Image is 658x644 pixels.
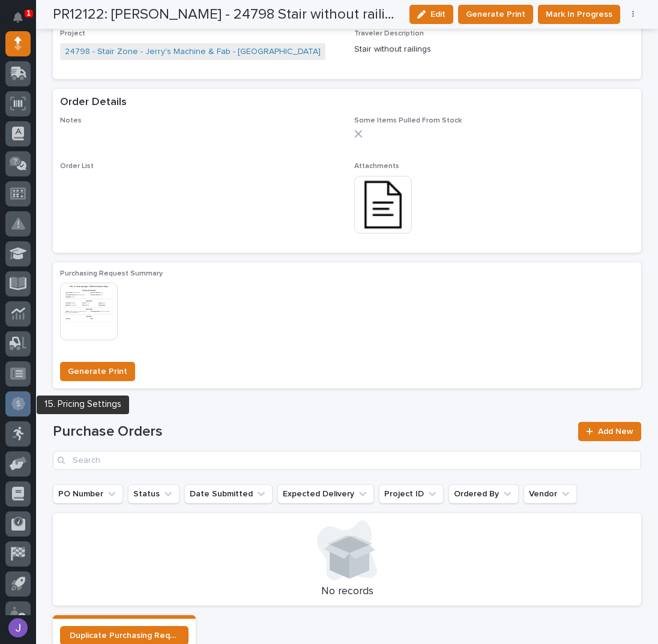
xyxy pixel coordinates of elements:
[53,6,400,23] h2: PR12122: [PERSON_NAME] - 24798 Stair without railings
[458,5,533,24] button: Generate Print
[128,484,180,504] button: Status
[60,270,163,277] span: Purchasing Request Summary
[354,163,399,170] span: Attachments
[430,9,445,20] span: Edit
[354,30,424,37] span: Traveler Description
[60,362,135,381] button: Generate Print
[65,46,321,58] a: 24798 - Stair Zone - Jerry's Machine & Fab - [GEOGRAPHIC_DATA]
[277,484,374,504] button: Expected Delivery
[53,423,571,441] h1: Purchase Orders
[5,5,31,30] button: Notifications
[53,451,641,470] input: Search
[184,484,273,504] button: Date Submitted
[448,484,519,504] button: Ordered By
[5,615,31,640] button: users-avatar
[379,484,444,504] button: Project ID
[466,7,525,22] span: Generate Print
[546,7,612,22] span: Mark In Progress
[68,364,127,379] span: Generate Print
[60,96,127,109] h2: Order Details
[53,484,123,504] button: PO Number
[538,5,620,24] button: Mark In Progress
[60,117,82,124] span: Notes
[60,30,85,37] span: Project
[354,43,634,56] p: Stair without railings
[26,9,31,17] p: 1
[60,585,634,598] p: No records
[60,163,94,170] span: Order List
[70,631,179,640] span: Duplicate Purchasing Request
[598,427,633,436] span: Add New
[15,12,31,31] div: Notifications1
[524,484,577,504] button: Vendor
[409,5,453,24] button: Edit
[354,117,462,124] span: Some Items Pulled From Stock
[578,422,641,441] a: Add New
